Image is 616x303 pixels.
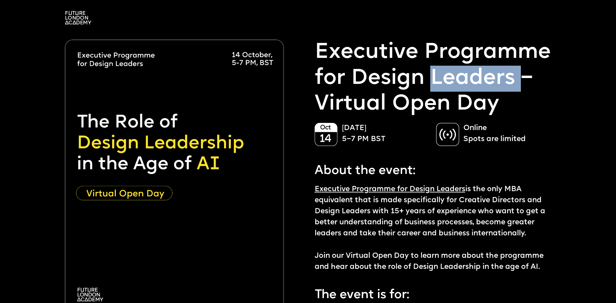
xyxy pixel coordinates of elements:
a: Executive Programme for Design Leaders [315,186,465,193]
p: [DATE] 5–7 PM BST [342,123,430,145]
p: is the only MBA equivalent that is made specifically for Creative Directors and Design Leaders wi... [315,184,558,273]
p: Online Spots are limited [463,123,551,145]
p: Executive Programme for Design Leaders – Virtual Open Day [315,40,558,117]
img: A logo saying in 3 lines: Future London Academy [65,11,91,24]
p: About the event: [315,158,558,180]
